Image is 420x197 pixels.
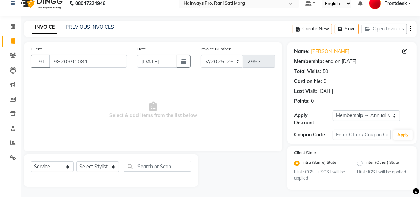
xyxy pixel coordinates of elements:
[31,76,275,145] span: Select & add items from the list below
[294,169,347,182] small: Hint : CGST + SGST will be applied
[335,24,359,34] button: Save
[201,46,231,52] label: Invoice Number
[325,58,356,65] div: end on [DATE]
[324,78,326,85] div: 0
[302,159,337,168] label: Intra (Same) State
[311,98,314,105] div: 0
[318,88,333,95] div: [DATE]
[311,48,349,55] a: [PERSON_NAME]
[362,24,407,34] button: Open Invoices
[294,112,333,126] div: Apply Discount
[294,150,316,156] label: Client State
[294,68,321,75] div: Total Visits:
[31,46,42,52] label: Client
[294,58,324,65] div: Membership:
[49,55,127,68] input: Search by Name/Mobile/Email/Code
[294,88,317,95] div: Last Visit:
[137,46,146,52] label: Date
[393,130,413,140] button: Apply
[66,24,114,30] a: PREVIOUS INVOICES
[357,169,410,175] small: Hint : IGST will be applied
[32,21,57,34] a: INVOICE
[365,159,399,168] label: Inter (Other) State
[323,68,328,75] div: 50
[294,98,310,105] div: Points:
[294,48,310,55] div: Name:
[124,161,191,172] input: Search or Scan
[293,24,332,34] button: Create New
[333,130,391,140] input: Enter Offer / Coupon Code
[31,55,50,68] button: +91
[294,131,333,138] div: Coupon Code
[294,78,322,85] div: Card on file:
